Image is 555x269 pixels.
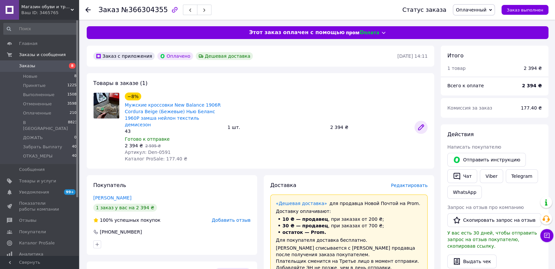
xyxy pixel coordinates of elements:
span: Итого [447,52,463,59]
span: Товары и услуги [19,178,56,184]
span: 1508 [67,92,77,98]
span: 177.40 ₴ [521,105,542,111]
span: №366304355 [121,6,168,14]
span: 30 ₴ — продавец [282,223,328,228]
button: Заказ выполнен [501,5,548,15]
span: 10 ₴ — продавец [282,217,328,222]
span: Аналитика [19,251,43,257]
a: WhatsApp [447,186,482,199]
span: Заказ выполнен [507,8,543,12]
img: Мужские кроссовки New Balance 1906R Cordura Beige (Бежевые) Нью Беланс 1960Р замша нейлон текстил... [94,93,119,118]
div: 2 394 ₴ [524,65,542,72]
a: «Дешевая доставка» [276,201,327,206]
span: Редактировать [391,183,428,188]
span: 8823 [68,120,77,132]
a: Viber [480,169,503,183]
div: Статус заказа [402,7,446,13]
button: Отправить инструкцию [447,153,526,167]
span: Магазин обуви и трендовых товаров [21,4,71,10]
span: У вас есть 30 дней, чтобы отправить запрос на отзыв покупателю, скопировав ссылку. [447,230,537,249]
span: Новые [23,73,37,79]
div: для продавца Новой Почтой на Prom. [276,200,422,207]
span: В [GEOGRAPHIC_DATA] [23,120,68,132]
span: Готово к отправке [125,136,170,142]
div: 2 394 ₴ [327,123,412,132]
span: 1 товар [447,66,466,71]
span: Оплаченные [23,110,51,116]
span: Запрос на отзыв про компанию [447,205,524,210]
button: Чат [447,169,477,183]
div: 1 шт. [225,123,328,132]
span: Забрать Выплату [23,144,62,150]
span: 3598 [67,101,77,107]
span: Написать покупателю [447,144,501,150]
span: Заказы и сообщения [19,52,66,58]
li: , при заказах от 700 ₴; [276,222,422,229]
span: Этот заказ оплачен с помощью [249,29,344,36]
time: [DATE] 14:11 [397,53,428,59]
span: Каталог ProSale: 177.40 ₴ [125,156,187,161]
span: 0 [74,135,77,141]
span: Главная [19,41,37,47]
div: Доставку оплачивают: [276,208,422,215]
div: Вернуться назад [85,7,91,13]
span: Покупатель [93,182,126,188]
input: Поиск [3,23,77,35]
span: Выполненные [23,92,55,98]
span: 8 [69,63,76,69]
div: Заказ с приложения [93,52,155,60]
button: Выдать чек [447,255,497,268]
div: успешных покупок [93,217,161,223]
span: 210 [70,110,77,116]
span: 2 394 ₴ [125,143,143,148]
div: Оплачено [157,52,193,60]
a: Редактировать [414,121,428,134]
span: Заказы [19,63,35,69]
span: ОТКАЗ_МЕРЫ [23,153,53,159]
span: 8 [74,73,77,79]
span: Доставка [270,182,296,188]
span: остаток — Prom. [282,230,326,235]
span: Действия [447,131,474,137]
span: Оплаченный [456,7,486,12]
span: Заказ [99,6,119,14]
div: Дешевая доставка [196,52,253,60]
div: 1 заказ у вас на 2 394 ₴ [93,204,157,212]
div: −8% [125,93,141,100]
span: 99+ [64,189,76,195]
button: Скопировать запрос на отзыв [447,213,541,227]
div: Для покупателя доставка бесплатно. [276,237,422,243]
span: Каталог ProSale [19,240,55,246]
span: Уведомления [19,189,49,195]
span: Всего к оплате [447,83,484,88]
a: [PERSON_NAME] [93,195,131,200]
div: 43 [125,128,222,134]
span: 40 [72,153,77,159]
span: ДОЖАТЬ [23,135,43,141]
span: Показатели работы компании [19,200,61,212]
span: Отзывы [19,217,36,223]
span: Комиссия за заказ [447,105,492,111]
span: Добавить отзыв [212,217,251,223]
li: , при заказах от 200 ₴; [276,216,422,222]
a: Мужские кроссовки New Balance 1906R Cordura Beige (Бежевые) Нью Беланс 1960Р замша нейлон текстил... [125,102,221,127]
button: Чат с покупателем [540,229,553,242]
span: 1225 [67,83,77,89]
b: 2 394 ₴ [522,83,542,88]
a: Telegram [506,169,538,183]
span: Покупатели [19,229,46,235]
span: 2 595 ₴ [145,144,161,148]
span: Отмененные [23,101,52,107]
span: Сообщения [19,167,45,173]
span: Принятые [23,83,46,89]
span: 40 [72,144,77,150]
span: 100% [100,217,113,223]
span: Товары в заказе (1) [93,80,147,86]
div: [PHONE_NUMBER] [99,229,143,235]
div: Ваш ID: 3465765 [21,10,79,16]
span: Артикул: Den-0591 [125,150,171,155]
